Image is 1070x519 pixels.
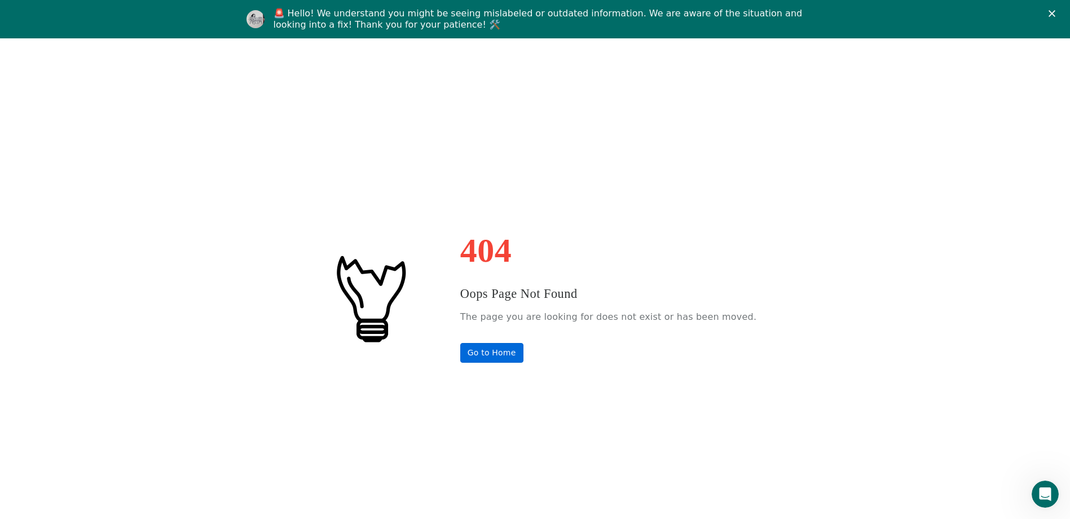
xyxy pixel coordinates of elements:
div: 🚨 Hello! We understand you might be seeing mislabeled or outdated information. We are aware of th... [274,8,806,30]
a: Go to Home [460,343,523,363]
img: Profile image for Kim [246,10,265,28]
img: # [314,241,426,354]
h1: 404 [460,234,756,267]
p: The page you are looking for does not exist or has been moved. [460,309,756,326]
div: Close [1049,10,1060,17]
h3: Oops Page Not Found [460,284,756,304]
iframe: Intercom live chat [1032,481,1059,508]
